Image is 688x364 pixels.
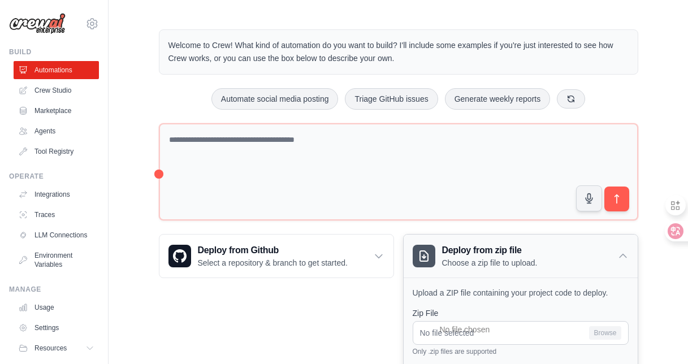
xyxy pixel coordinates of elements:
a: Crew Studio [14,81,99,99]
p: Choose a zip file to upload. [442,257,538,268]
a: Traces [14,206,99,224]
label: Zip File [413,307,629,319]
div: Manage [9,285,99,294]
a: Marketplace [14,102,99,120]
iframe: Chat Widget [631,310,688,364]
h3: Deploy from Github [198,244,348,257]
div: Operate [9,172,99,181]
a: Tool Registry [14,142,99,161]
button: Triage GitHub issues [345,88,438,110]
a: Environment Variables [14,246,99,274]
button: Resources [14,339,99,357]
a: Automations [14,61,99,79]
p: Select a repository & branch to get started. [198,257,348,268]
img: Logo [9,13,66,34]
a: Settings [14,319,99,337]
h3: Deploy from zip file [442,244,538,257]
a: Agents [14,122,99,140]
a: Integrations [14,185,99,203]
button: Generate weekly reports [445,88,551,110]
span: Resources [34,344,67,353]
div: Build [9,47,99,57]
p: Welcome to Crew! What kind of automation do you want to build? I'll include some examples if you'... [168,39,629,65]
button: Automate social media posting [211,88,339,110]
p: Upload a ZIP file containing your project code to deploy. [413,287,629,298]
input: No file selected Browse [413,321,629,345]
a: Usage [14,298,99,317]
a: LLM Connections [14,226,99,244]
div: 聊天小组件 [631,310,688,364]
p: Only .zip files are supported [413,347,629,356]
